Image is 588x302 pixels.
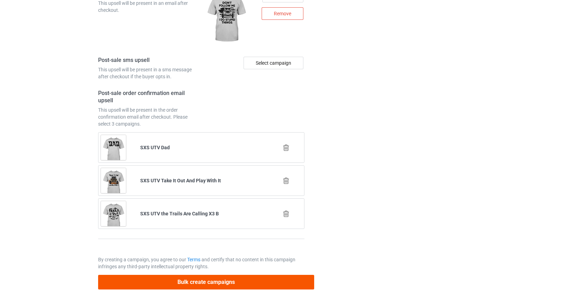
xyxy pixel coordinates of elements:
div: Remove [262,7,303,20]
div: Select campaign [244,57,303,69]
div: This upsell will be present in a sms message after checkout if the buyer opts in. [98,66,199,80]
button: Bulk create campaigns [98,275,315,289]
h4: Post-sale sms upsell [98,57,199,64]
b: SXS UTV the Trails Are Calling X3 B [140,211,219,216]
b: SXS UTV Dad [140,145,170,150]
a: Terms [187,257,200,262]
b: SXS UTV Take It Out And Play With It [140,178,221,183]
p: By creating a campaign, you agree to our and certify that no content in this campaign infringes a... [98,256,305,270]
h4: Post-sale order confirmation email upsell [98,90,199,104]
div: This upsell will be present in the order confirmation email after checkout. Please select 3 campa... [98,106,199,127]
